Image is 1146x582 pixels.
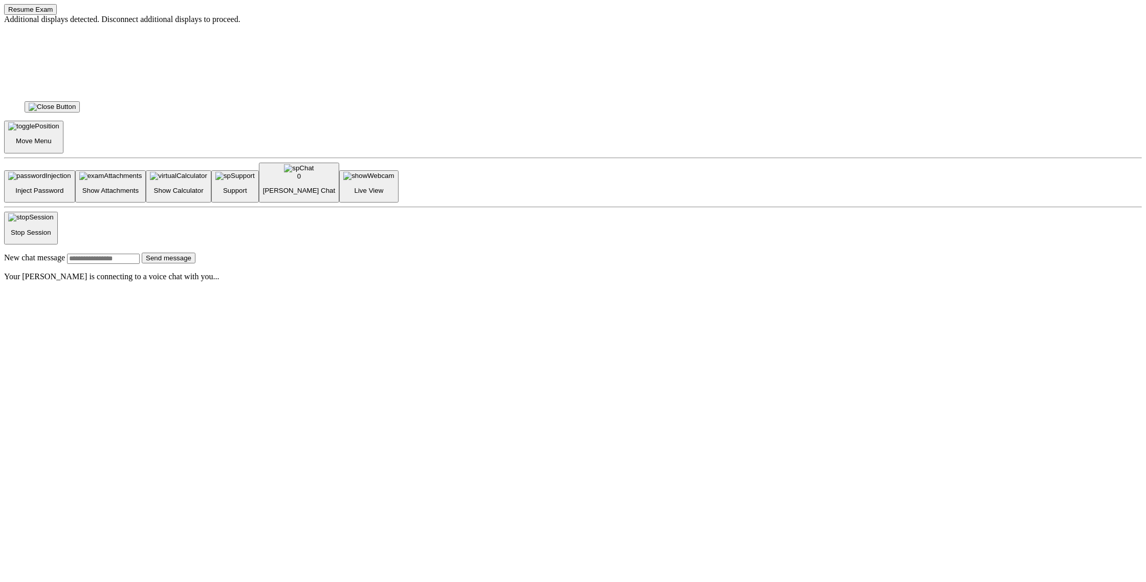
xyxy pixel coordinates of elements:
p: Inject Password [8,187,71,194]
button: Move Menu [4,121,63,153]
img: passwordInjection [8,172,71,180]
p: Live View [343,187,394,194]
button: spChat0[PERSON_NAME] Chat [259,163,339,203]
button: Show Attachments [75,170,146,203]
img: examAttachments [79,172,142,180]
button: Live View [339,170,398,203]
img: stopSession [8,213,54,221]
p: [PERSON_NAME] Chat [263,187,335,194]
button: Send message [142,253,195,263]
p: Stop Session [8,229,54,236]
img: spSupport [215,172,255,180]
p: Move Menu [8,137,59,145]
p: Show Attachments [79,187,142,194]
button: Support [211,170,259,203]
p: Support [215,187,255,194]
button: Show Calculator [146,170,211,203]
button: Stop Session [4,212,58,244]
span: Additional displays detected. Disconnect additional displays to proceed. [4,15,240,24]
p: Show Calculator [150,187,207,194]
img: spChat [284,164,314,172]
img: Close Button [29,103,76,111]
p: Your [PERSON_NAME] is connecting to a voice chat with you... [4,272,1142,281]
button: Inject Password [4,170,75,203]
div: 0 [263,172,335,180]
button: Resume Exam [4,4,57,15]
img: togglePosition [8,122,59,130]
span: Send message [146,254,191,262]
img: showWebcam [343,172,394,180]
img: virtualCalculator [150,172,207,180]
label: New chat message [4,253,65,262]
